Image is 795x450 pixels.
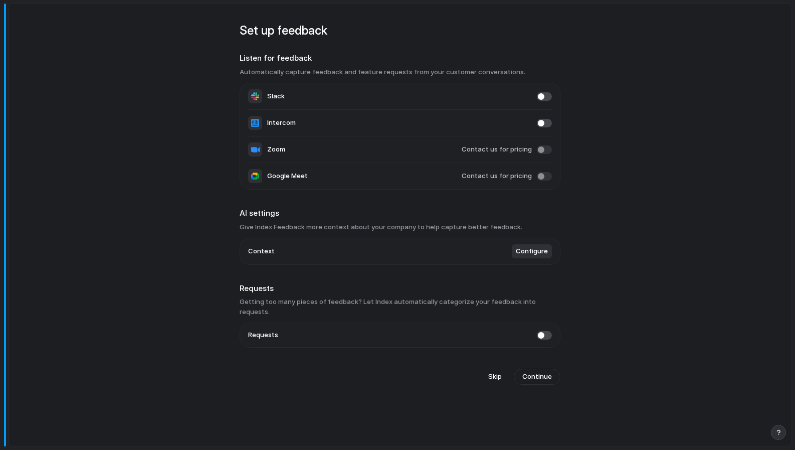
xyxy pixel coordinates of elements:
[240,208,560,219] h2: AI settings
[240,222,560,232] h3: Give Index Feedback more context about your company to help capture better feedback.
[240,22,560,40] h1: Set up feedback
[240,297,560,317] h3: Getting too many pieces of feedback? Let Index automatically categorize your feedback into requests.
[488,372,502,382] span: Skip
[516,246,548,256] span: Configure
[240,283,560,294] h2: Requests
[512,244,552,258] button: Configure
[267,171,308,181] span: Google Meet
[267,91,285,101] span: Slack
[267,118,296,128] span: Intercom
[248,330,278,340] span: Requests
[267,144,285,155] span: Zoom
[240,67,560,77] h3: Automatically capture feedback and feature requests from your customer conversations.
[462,144,532,155] span: Contact us for pricing
[480,369,510,385] button: Skip
[522,372,552,382] span: Continue
[240,53,560,64] h2: Listen for feedback
[248,246,275,256] span: Context
[462,171,532,181] span: Contact us for pricing
[514,369,560,385] button: Continue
